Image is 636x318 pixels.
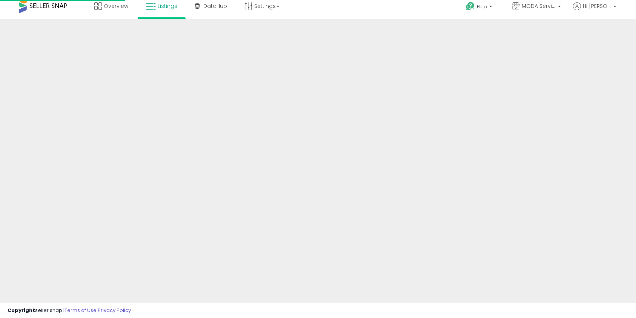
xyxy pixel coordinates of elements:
i: Get Help [465,2,475,11]
a: Terms of Use [65,307,97,314]
a: Hi [PERSON_NAME] [573,2,616,19]
a: Privacy Policy [98,307,131,314]
div: seller snap | | [8,307,131,314]
span: Help [477,3,487,10]
strong: Copyright [8,307,35,314]
span: Listings [158,2,177,10]
span: DataHub [203,2,227,10]
span: MODA Services Inc [522,2,556,10]
span: Hi [PERSON_NAME] [583,2,611,10]
span: Overview [104,2,128,10]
